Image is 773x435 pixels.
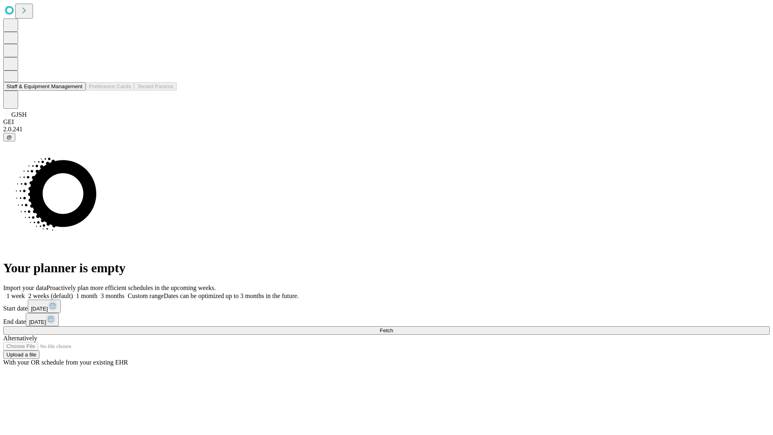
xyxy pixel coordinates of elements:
button: @ [3,133,15,141]
span: 2 weeks (default) [28,292,73,299]
div: End date [3,313,770,326]
span: Alternatively [3,335,37,342]
span: Proactively plan more efficient schedules in the upcoming weeks. [47,284,216,291]
span: @ [6,134,12,140]
span: [DATE] [31,306,48,312]
button: Fetch [3,326,770,335]
h1: Your planner is empty [3,261,770,275]
button: [DATE] [28,300,61,313]
button: Staff & Equipment Management [3,82,86,91]
span: 1 month [76,292,97,299]
button: Tenant Params [134,82,177,91]
button: [DATE] [26,313,59,326]
span: Import your data [3,284,47,291]
div: Start date [3,300,770,313]
div: GEI [3,118,770,126]
span: Dates can be optimized up to 3 months in the future. [164,292,299,299]
span: With your OR schedule from your existing EHR [3,359,128,366]
span: 1 week [6,292,25,299]
span: Fetch [380,327,393,333]
span: 3 months [101,292,124,299]
span: Custom range [128,292,163,299]
button: Upload a file [3,350,39,359]
button: Preference Cards [86,82,134,91]
div: 2.0.241 [3,126,770,133]
span: [DATE] [29,319,46,325]
span: GJSH [11,111,27,118]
